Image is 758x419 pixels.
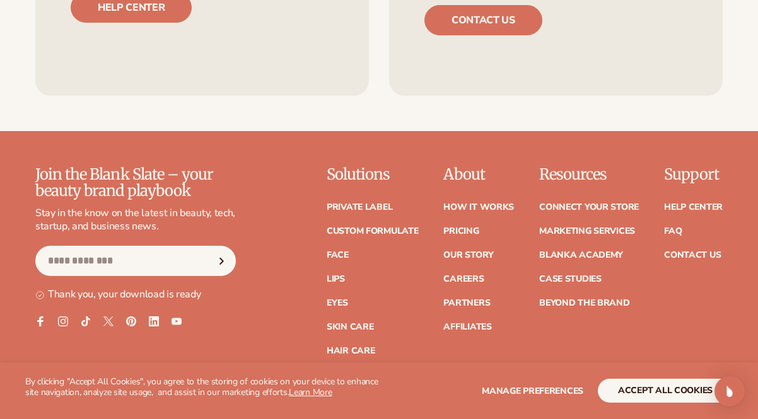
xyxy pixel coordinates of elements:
[539,203,639,212] a: Connect your store
[539,251,623,260] a: Blanka Academy
[443,227,479,236] a: Pricing
[664,203,723,212] a: Help Center
[207,246,235,276] button: Subscribe
[443,166,514,183] p: About
[598,379,733,403] button: accept all cookies
[424,5,542,35] a: Contact us
[327,275,345,284] a: Lips
[327,251,349,260] a: Face
[327,227,419,236] a: Custom formulate
[539,299,630,307] a: Beyond the brand
[539,227,635,236] a: Marketing services
[35,289,201,301] h3: Thank you, your download is ready
[664,251,721,260] a: Contact Us
[664,227,682,236] a: FAQ
[443,203,514,212] a: How It Works
[327,166,419,183] p: Solutions
[714,376,745,406] div: Open Intercom Messenger
[482,385,583,397] span: Manage preferences
[443,323,491,331] a: Affiliates
[289,386,332,398] a: Learn More
[327,347,375,355] a: Hair Care
[443,275,484,284] a: Careers
[25,377,379,398] p: By clicking "Accept All Cookies", you agree to the storing of cookies on your device to enhance s...
[327,203,392,212] a: Private label
[482,379,583,403] button: Manage preferences
[443,299,490,307] a: Partners
[327,323,373,331] a: Skin Care
[327,299,348,307] a: Eyes
[35,166,236,200] p: Join the Blank Slate – your beauty brand playbook
[443,251,493,260] a: Our Story
[539,275,602,284] a: Case Studies
[35,207,236,233] p: Stay in the know on the latest in beauty, tech, startup, and business news.
[539,166,639,183] p: Resources
[664,166,723,183] p: Support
